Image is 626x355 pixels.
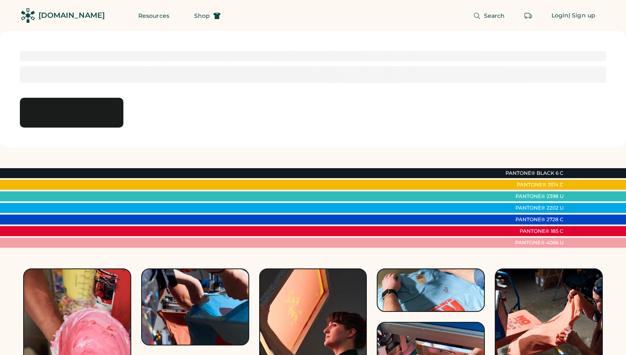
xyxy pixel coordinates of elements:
span: Search [484,13,505,19]
div: Login [551,12,569,20]
img: Rendered Logo - Screens [21,8,35,23]
button: Retrieve an order [520,7,537,24]
button: Search [463,7,515,24]
div: | Sign up [568,12,595,20]
button: Shop [184,7,231,24]
span: Shop [194,13,210,19]
div: [DOMAIN_NAME] [39,10,105,21]
button: Resources [128,7,179,24]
